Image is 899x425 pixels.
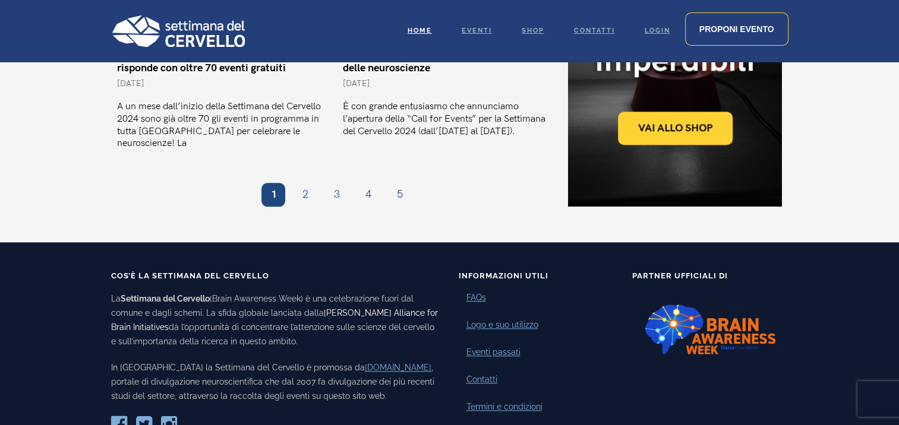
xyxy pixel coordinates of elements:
[466,319,538,331] a: Logo e suo utilizzo
[462,27,492,34] span: Eventi
[699,24,774,34] span: Proponi evento
[685,12,788,46] a: Proponi evento
[365,363,431,372] a: [DOMAIN_NAME]
[117,183,557,207] nav: Paginazione
[111,291,441,348] p: La (Brain Awareness Week) è una celebrazione fuori dal comune e dagli schemi. La sfida globale la...
[387,183,411,207] a: 5
[632,271,728,280] span: Partner Ufficiali di
[293,183,317,207] a: 2
[121,294,210,303] b: Settimana del Cervello
[111,360,441,403] p: In [GEOGRAPHIC_DATA] la Settimana del Cervello è promossa da , portale di divulgazione neuroscien...
[466,291,486,304] a: FAQs
[522,27,544,34] span: Shop
[356,183,380,207] a: 4
[117,101,331,150] p: A un mese dall’inizio della Settimana del Cervello 2024 sono già oltre 70 gli eventi in programma...
[466,346,521,359] a: Eventi passati
[574,27,615,34] span: Contatti
[261,183,285,207] span: 1
[324,183,348,207] a: 3
[342,78,370,88] span: [DATE]
[111,271,269,280] span: Cos’è la Settimana del Cervello
[466,373,497,386] a: Contatti
[632,291,788,367] img: Logo-BAW-nuovo.png
[645,27,670,34] span: Login
[342,101,556,138] p: È con grande entusiasmo che annunciamo l’apertura della “Call for Events” per la Settimana del Ce...
[459,271,548,280] span: Informazioni Utili
[466,401,542,413] a: Termini e condizioni
[111,15,245,47] img: Logo
[117,78,144,88] span: [DATE]
[618,112,733,145] a: Vai allo shop
[408,27,432,34] span: Home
